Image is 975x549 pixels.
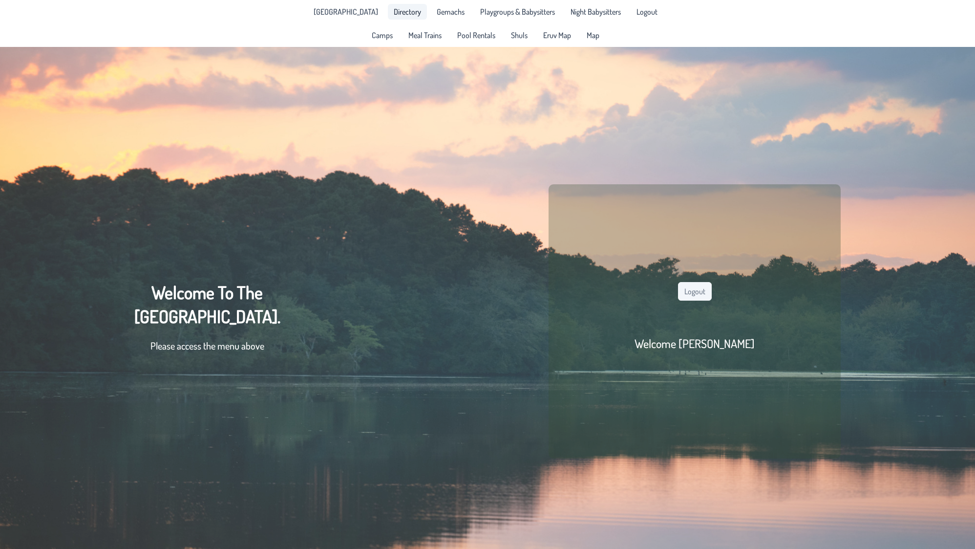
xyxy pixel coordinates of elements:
[134,338,280,353] p: Please access the menu above
[314,8,378,16] span: [GEOGRAPHIC_DATA]
[631,4,663,20] li: Logout
[678,282,712,301] button: Logout
[437,8,465,16] span: Gemachs
[474,4,561,20] a: Playgroups & Babysitters
[635,336,755,351] h2: Welcome [PERSON_NAME]
[571,8,621,16] span: Night Babysitters
[587,31,599,39] span: Map
[451,27,501,43] a: Pool Rentals
[308,4,384,20] a: [GEOGRAPHIC_DATA]
[408,31,442,39] span: Meal Trains
[366,27,399,43] a: Camps
[581,27,605,43] a: Map
[480,8,555,16] span: Playgroups & Babysitters
[537,27,577,43] a: Eruv Map
[394,8,421,16] span: Directory
[403,27,447,43] a: Meal Trains
[308,4,384,20] li: Pine Lake Park
[372,31,393,39] span: Camps
[505,27,533,43] a: Shuls
[457,31,495,39] span: Pool Rentals
[134,281,280,363] div: Welcome To The [GEOGRAPHIC_DATA].
[636,8,657,16] span: Logout
[388,4,427,20] a: Directory
[565,4,627,20] a: Night Babysitters
[431,4,470,20] a: Gemachs
[543,31,571,39] span: Eruv Map
[511,31,528,39] span: Shuls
